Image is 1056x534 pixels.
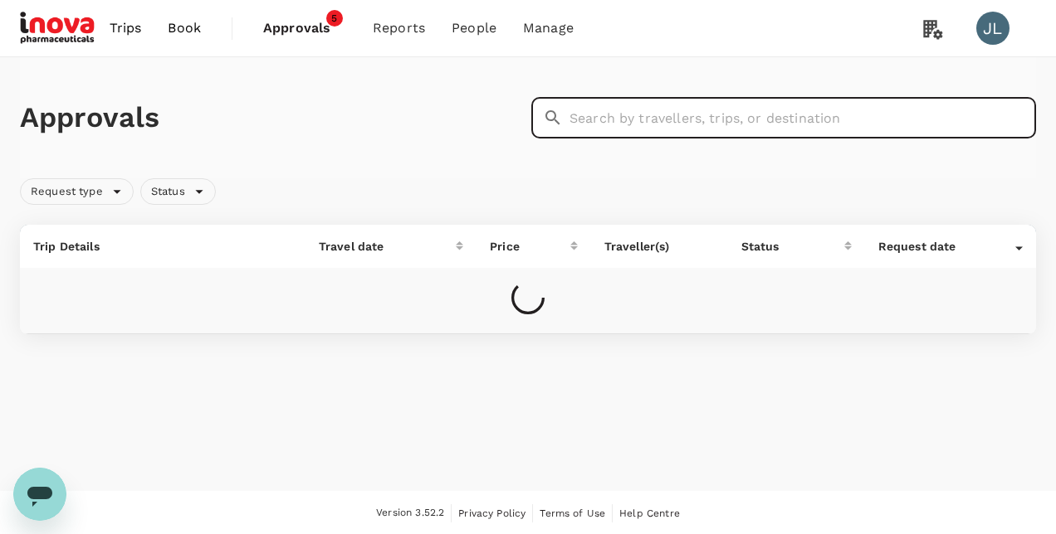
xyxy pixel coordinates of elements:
a: Terms of Use [540,504,605,522]
span: Request type [21,184,113,200]
div: Status [140,178,216,205]
span: Manage [523,18,574,38]
span: Version 3.52.2 [376,505,444,522]
span: Trips [110,18,142,38]
div: Status [741,238,844,255]
span: Approvals [263,18,346,38]
p: Trip Details [33,238,292,255]
span: Reports [373,18,425,38]
div: Travel date [319,238,456,255]
div: Request type [20,178,134,205]
span: Terms of Use [540,507,605,519]
span: Book [168,18,201,38]
span: People [452,18,496,38]
p: Traveller(s) [604,238,715,255]
span: 5 [326,10,343,27]
a: Help Centre [619,504,680,522]
h1: Approvals [20,100,525,135]
a: Privacy Policy [458,504,526,522]
div: Price [490,238,570,255]
input: Search by travellers, trips, or destination [570,97,1036,138]
iframe: Button to launch messaging window [13,468,66,521]
span: Status [141,184,195,200]
span: Help Centre [619,507,680,519]
span: Privacy Policy [458,507,526,519]
div: Request date [878,238,1015,255]
img: iNova Pharmaceuticals [20,10,96,46]
div: JL [976,12,1010,45]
